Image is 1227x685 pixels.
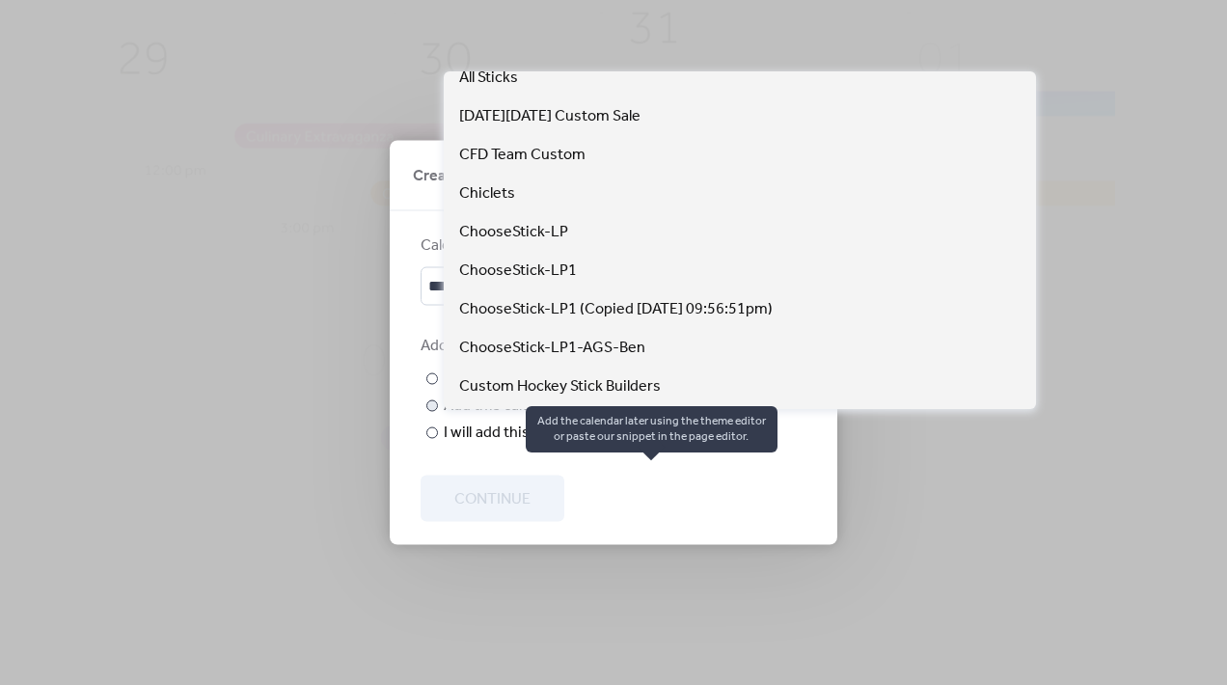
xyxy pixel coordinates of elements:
[459,67,518,90] span: All Sticks
[459,221,568,244] span: ChooseStick-LP
[421,234,785,258] div: Calendar name
[526,406,777,452] span: Add the calendar later using the theme editor or paste our snippet in the page editor.
[459,260,577,283] span: ChooseStick-LP1
[459,337,645,360] span: ChooseStick-LP1-AGS-Ben
[459,105,641,128] span: [DATE][DATE] Custom Sale
[459,375,661,398] span: Custom Hockey Stick Builders
[444,422,641,445] div: I will add this calendar myself
[421,335,803,358] div: Add calendar to your site
[459,298,773,321] span: ChooseStick-LP1 (Copied [DATE] 09:56:51pm)
[413,165,556,188] span: Create your calendar
[459,182,515,205] span: Chiclets
[459,144,586,167] span: CFD Team Custom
